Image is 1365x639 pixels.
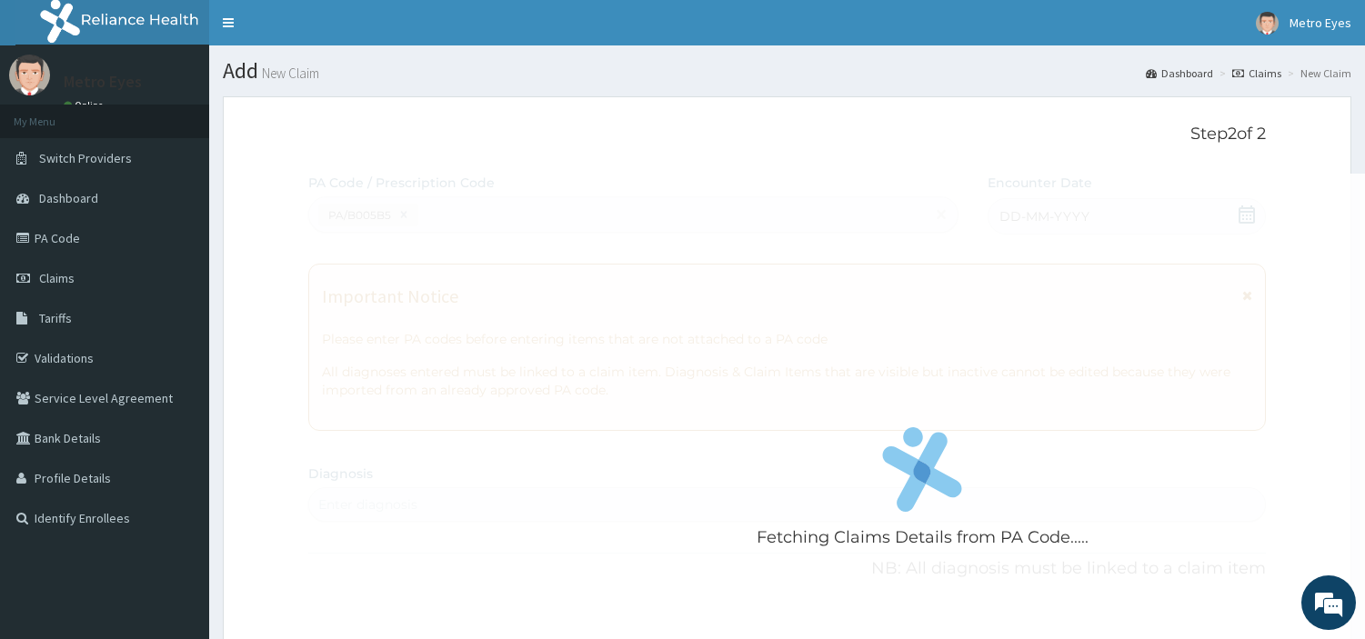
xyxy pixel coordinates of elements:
span: Claims [39,270,75,286]
span: Switch Providers [39,150,132,166]
img: User Image [1256,12,1279,35]
p: Metro Eyes [64,74,142,90]
span: Tariffs [39,310,72,326]
p: Fetching Claims Details from PA Code..... [757,526,1089,550]
span: Metro Eyes [1290,15,1351,31]
a: Claims [1232,65,1281,81]
p: Step 2 of 2 [308,125,1266,145]
h1: Add [223,59,1351,83]
a: Online [64,99,107,112]
a: Dashboard [1146,65,1213,81]
small: New Claim [258,66,319,80]
img: User Image [9,55,50,95]
li: New Claim [1283,65,1351,81]
span: Dashboard [39,190,98,206]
